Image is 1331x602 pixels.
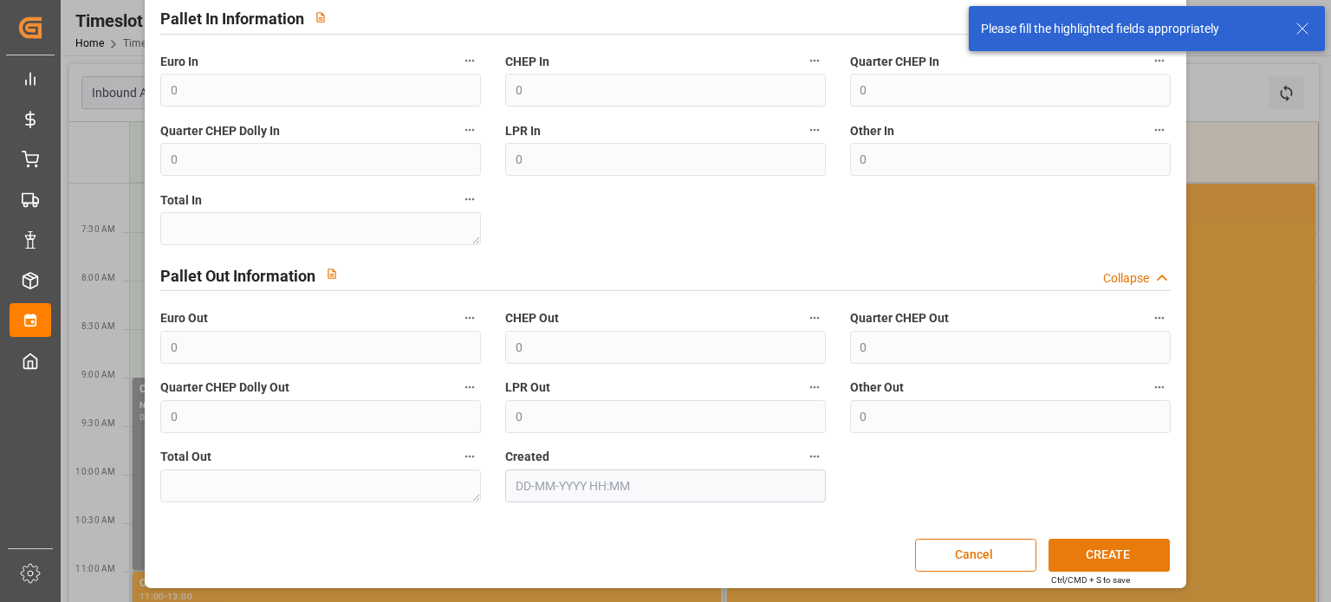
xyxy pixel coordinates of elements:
button: Other In [1148,119,1171,141]
span: LPR In [505,122,541,140]
div: Please fill the highlighted fields appropriately [981,20,1279,38]
span: Created [505,448,549,466]
button: LPR Out [803,376,826,398]
button: Quarter CHEP In [1148,49,1171,72]
button: Other Out [1148,376,1171,398]
button: Total In [458,188,481,210]
button: Created [803,445,826,468]
button: LPR In [803,119,826,141]
span: LPR Out [505,379,550,397]
input: DD-MM-YYYY HH:MM [505,469,826,502]
button: Euro Out [458,307,481,329]
span: Other In [850,122,894,140]
span: Quarter CHEP Dolly In [160,122,280,140]
h2: Pallet In Information [160,7,304,30]
span: Euro In [160,53,198,71]
button: Euro In [458,49,481,72]
span: Other Out [850,379,904,397]
h2: Pallet Out Information [160,264,315,288]
span: Quarter CHEP Out [850,309,949,327]
button: CHEP In [803,49,826,72]
div: Ctrl/CMD + S to save [1051,573,1130,586]
button: View description [315,257,348,290]
span: Total Out [160,448,211,466]
button: CHEP Out [803,307,826,329]
div: Collapse [1103,269,1149,288]
button: Cancel [915,539,1036,572]
span: CHEP In [505,53,549,71]
span: CHEP Out [505,309,559,327]
button: Quarter CHEP Out [1148,307,1171,329]
span: Quarter CHEP Dolly Out [160,379,289,397]
button: Total Out [458,445,481,468]
span: Euro Out [160,309,208,327]
span: Total In [160,191,202,210]
button: Quarter CHEP Dolly In [458,119,481,141]
span: Quarter CHEP In [850,53,939,71]
button: CREATE [1049,539,1170,572]
button: Quarter CHEP Dolly Out [458,376,481,398]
